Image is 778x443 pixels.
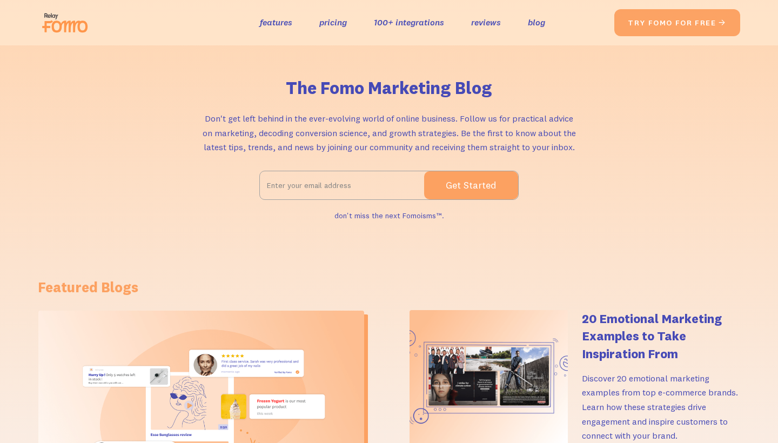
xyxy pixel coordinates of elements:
a: 100+ integrations [374,15,444,30]
span:  [718,18,727,28]
a: pricing [319,15,347,30]
h1: The Fomo Marketing Blog [286,78,492,98]
div: don't miss the next Fomoisms™. [334,208,444,224]
input: Get Started [424,171,518,199]
input: Enter your email address [260,172,424,199]
h4: 20 Emotional Marketing Examples to Take Inspiration From [582,310,740,363]
p: Don't get left behind in the ever-evolving world of online business. Follow us for practical advi... [200,111,578,155]
h1: Featured Blogs [38,278,740,297]
a: blog [528,15,545,30]
a: reviews [471,15,501,30]
p: Discover 20 emotional marketing examples from top e-commerce brands. Learn how these strategies d... [582,371,740,443]
form: Email Form 2 [259,171,519,200]
a: try fomo for free [614,9,740,36]
a: features [260,15,292,30]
